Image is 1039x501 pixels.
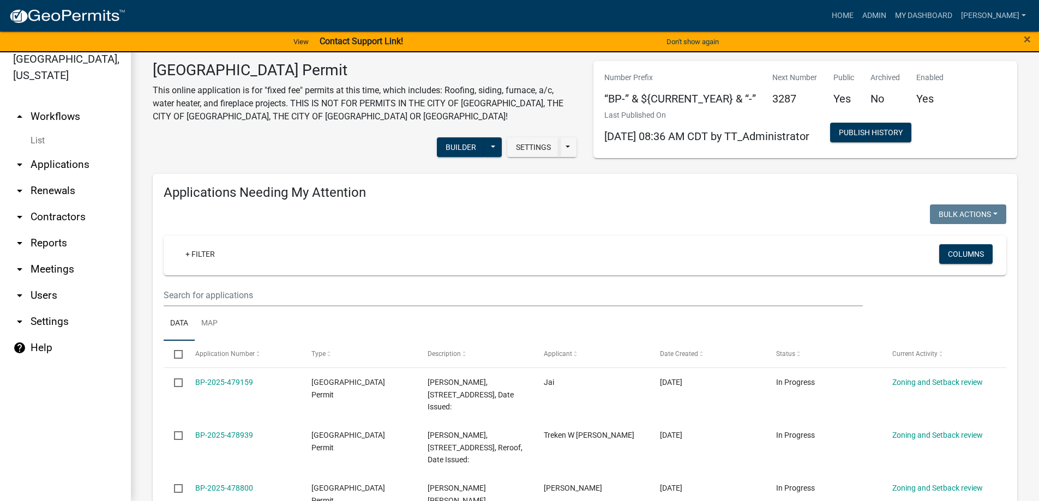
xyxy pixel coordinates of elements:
[13,289,26,302] i: arrow_drop_down
[320,36,403,46] strong: Contact Support Link!
[311,350,326,358] span: Type
[13,341,26,354] i: help
[195,350,255,358] span: Application Number
[164,306,195,341] a: Data
[930,204,1006,224] button: Bulk Actions
[544,350,572,358] span: Applicant
[13,237,26,250] i: arrow_drop_down
[311,431,385,452] span: Isanti County Building Permit
[533,341,650,367] datatable-header-cell: Applicant
[311,378,385,399] span: Isanti County Building Permit
[604,72,756,83] p: Number Prefix
[916,92,944,105] h5: Yes
[1024,32,1031,47] span: ×
[776,378,815,387] span: In Progress
[870,92,900,105] h5: No
[776,431,815,439] span: In Progress
[13,184,26,197] i: arrow_drop_down
[13,110,26,123] i: arrow_drop_up
[650,341,766,367] datatable-header-cell: Date Created
[184,341,301,367] datatable-header-cell: Application Number
[830,129,911,137] wm-modal-confirm: Workflow Publish History
[766,341,882,367] datatable-header-cell: Status
[830,123,911,142] button: Publish History
[604,130,809,143] span: [DATE] 08:36 AM CDT by TT_Administrator
[772,72,817,83] p: Next Number
[660,350,698,358] span: Date Created
[870,72,900,83] p: Archived
[604,92,756,105] h5: “BP-” & ${CURRENT_YEAR} & “-”
[164,341,184,367] datatable-header-cell: Select
[776,350,795,358] span: Status
[164,185,1006,201] h4: Applications Needing My Attention
[153,61,577,80] h3: [GEOGRAPHIC_DATA] Permit
[891,5,957,26] a: My Dashboard
[660,378,682,387] span: 09/16/2025
[544,484,602,492] span: Ashley Schultz
[13,263,26,276] i: arrow_drop_down
[195,431,253,439] a: BP-2025-478939
[939,244,993,264] button: Columns
[428,431,522,464] span: WALTER FREDERICKSON, 9295 310TH AVE NE, Reroof, Date Issued:
[428,378,514,412] span: JENNA VANDERMEIR, 32360 ROANOKE ST NW, Furnace, Date Issued:
[916,72,944,83] p: Enabled
[957,5,1030,26] a: [PERSON_NAME]
[892,484,983,492] a: Zoning and Setback review
[195,306,224,341] a: Map
[195,378,253,387] a: BP-2025-479159
[289,33,313,51] a: View
[13,158,26,171] i: arrow_drop_down
[892,378,983,387] a: Zoning and Setback review
[544,431,634,439] span: Treken W CHRISTENSEN
[858,5,891,26] a: Admin
[833,72,854,83] p: Public
[164,284,863,306] input: Search for applications
[892,350,938,358] span: Current Activity
[882,341,998,367] datatable-header-cell: Current Activity
[660,484,682,492] span: 09/15/2025
[1024,33,1031,46] button: Close
[153,84,577,123] p: This online application is for "fixed fee" permits at this time, which includes: Roofing, siding,...
[428,350,461,358] span: Description
[772,92,817,105] h5: 3287
[437,137,485,157] button: Builder
[507,137,560,157] button: Settings
[662,33,723,51] button: Don't show again
[827,5,858,26] a: Home
[660,431,682,439] span: 09/15/2025
[833,92,854,105] h5: Yes
[301,341,417,367] datatable-header-cell: Type
[604,110,809,121] p: Last Published On
[892,431,983,439] a: Zoning and Setback review
[776,484,815,492] span: In Progress
[544,378,554,387] span: Jai
[195,484,253,492] a: BP-2025-478800
[13,210,26,224] i: arrow_drop_down
[177,244,224,264] a: + Filter
[13,315,26,328] i: arrow_drop_down
[417,341,533,367] datatable-header-cell: Description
